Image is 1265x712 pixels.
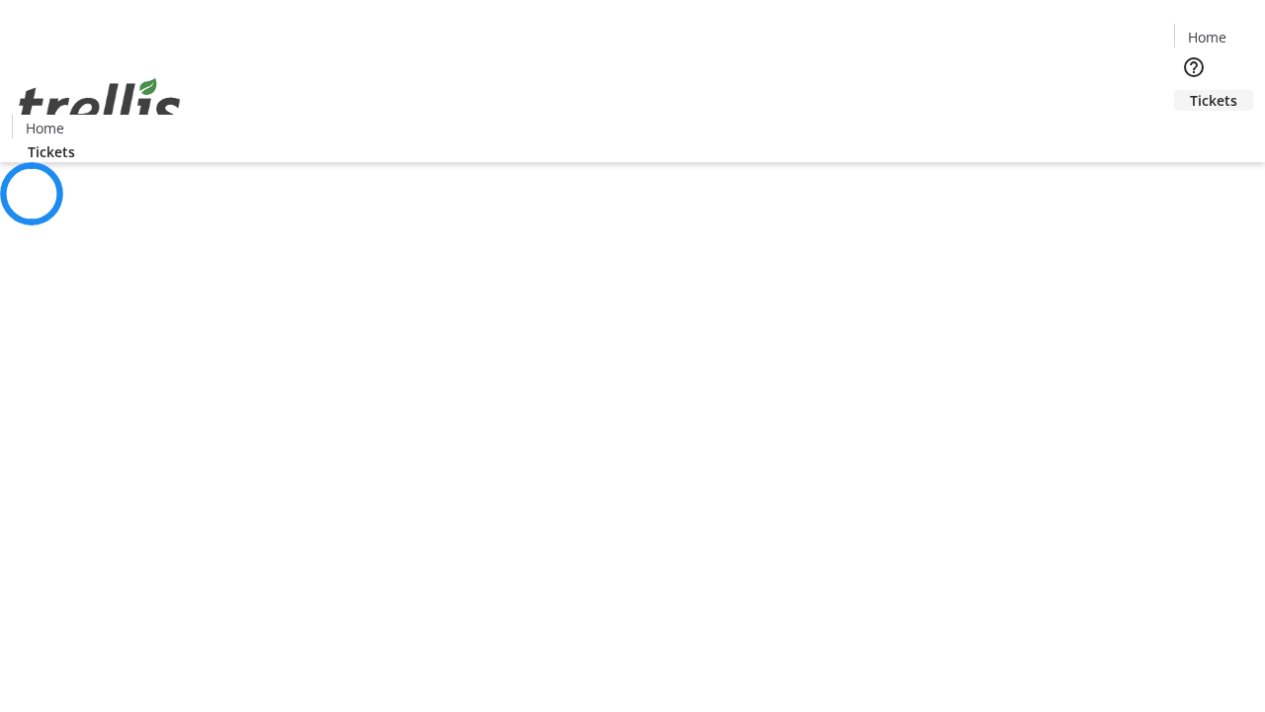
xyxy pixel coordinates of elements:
span: Tickets [1190,90,1237,111]
span: Home [1188,27,1226,47]
a: Home [13,118,76,138]
button: Cart [1174,111,1214,150]
span: Tickets [28,141,75,162]
a: Tickets [1174,90,1253,111]
button: Help [1174,47,1214,87]
span: Home [26,118,64,138]
a: Home [1175,27,1238,47]
img: Orient E2E Organization g0L3osMbLW's Logo [12,56,188,155]
a: Tickets [12,141,91,162]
